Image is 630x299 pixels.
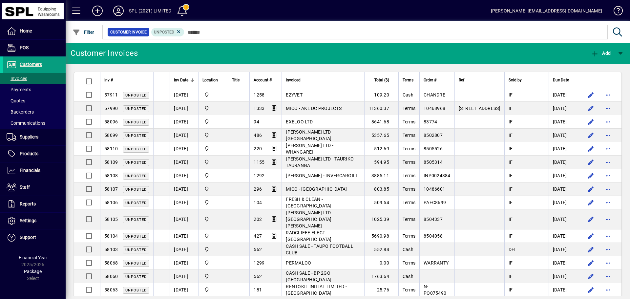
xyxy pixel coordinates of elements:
[254,274,262,279] span: 562
[71,48,138,58] div: Customer Invoices
[286,186,347,192] span: MICO - [GEOGRAPHIC_DATA]
[459,76,464,84] span: Ref
[3,73,66,84] a: Invoices
[3,106,66,117] a: Backorders
[374,76,389,84] span: Total ($)
[286,156,354,168] span: [PERSON_NAME] LTD - TAURIKO TAURANGA
[424,284,446,296] span: N-PO075490
[104,217,118,222] span: 58105
[286,230,331,242] span: RADCLIFFE ELECT - [GEOGRAPHIC_DATA]
[509,287,513,292] span: IF
[20,151,38,156] span: Products
[364,115,398,129] td: 8641.68
[7,109,34,115] span: Backorders
[3,196,66,212] a: Reports
[7,120,45,126] span: Communications
[424,260,449,266] span: WARRANTY
[20,201,36,206] span: Reports
[3,229,66,246] a: Support
[364,243,398,256] td: 552.84
[286,76,360,84] div: Invoiced
[125,107,147,111] span: Unposted
[202,185,224,193] span: SPL (2021) Limited
[202,172,224,179] span: SPL (2021) Limited
[202,91,224,98] span: SPL (2021) Limited
[202,273,224,280] span: SPL (2021) Limited
[202,159,224,166] span: SPL (2021) Limited
[170,169,198,182] td: [DATE]
[170,129,198,142] td: [DATE]
[286,284,347,296] span: RENTOKIL INITIAL LIMITED - [GEOGRAPHIC_DATA]
[403,92,413,97] span: Cash
[586,143,596,154] button: Edit
[125,187,147,192] span: Unposted
[424,133,443,138] span: 8502807
[586,285,596,295] button: Edit
[509,160,513,165] span: IF
[104,233,118,239] span: 58104
[459,76,500,84] div: Ref
[603,214,613,224] button: More options
[202,105,224,112] span: SPL (2021) Limited
[20,45,29,50] span: POS
[586,271,596,282] button: Edit
[364,156,398,169] td: 594.95
[286,129,333,141] span: [PERSON_NAME] LTD - [GEOGRAPHIC_DATA]
[170,102,198,115] td: [DATE]
[549,196,579,209] td: [DATE]
[202,286,224,293] span: SPL (2021) Limited
[170,229,198,243] td: [DATE]
[286,210,333,228] span: [PERSON_NAME] LTD - [GEOGRAPHIC_DATA][PERSON_NAME]
[108,5,129,17] button: Profile
[509,76,545,84] div: Sold by
[509,173,513,178] span: IF
[73,30,94,35] span: Filter
[603,117,613,127] button: More options
[549,169,579,182] td: [DATE]
[20,134,38,139] span: Suppliers
[254,217,262,222] span: 202
[174,76,194,84] div: Inv Date
[586,231,596,241] button: Edit
[603,271,613,282] button: More options
[154,30,174,34] span: Unposted
[586,117,596,127] button: Edit
[603,103,613,114] button: More options
[202,232,224,240] span: SPL (2021) Limited
[364,169,398,182] td: 3885.11
[424,92,445,97] span: CHANDRE
[364,142,398,156] td: 512.69
[3,117,66,129] a: Communications
[125,201,147,205] span: Unposted
[589,47,612,59] button: Add
[368,76,395,84] div: Total ($)
[509,119,513,124] span: IF
[603,184,613,194] button: More options
[549,283,579,297] td: [DATE]
[364,129,398,142] td: 5357.65
[170,142,198,156] td: [DATE]
[586,103,596,114] button: Edit
[170,256,198,270] td: [DATE]
[603,285,613,295] button: More options
[549,229,579,243] td: [DATE]
[424,106,445,111] span: 10468968
[232,76,245,84] div: Title
[254,76,272,84] span: Account #
[170,209,198,229] td: [DATE]
[170,283,198,297] td: [DATE]
[3,179,66,196] a: Staff
[509,274,513,279] span: IF
[286,119,313,124] span: EXELOO LTD
[403,260,415,266] span: Terms
[603,258,613,268] button: More options
[586,197,596,208] button: Edit
[424,186,445,192] span: 10486601
[364,196,398,209] td: 509.54
[254,106,264,111] span: 1333
[286,244,353,255] span: CASH SALE - TAUPO FOOTBALL CLUB
[553,76,575,84] div: Due Date
[509,260,513,266] span: IF
[202,246,224,253] span: SPL (2021) Limited
[104,76,149,84] div: Inv #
